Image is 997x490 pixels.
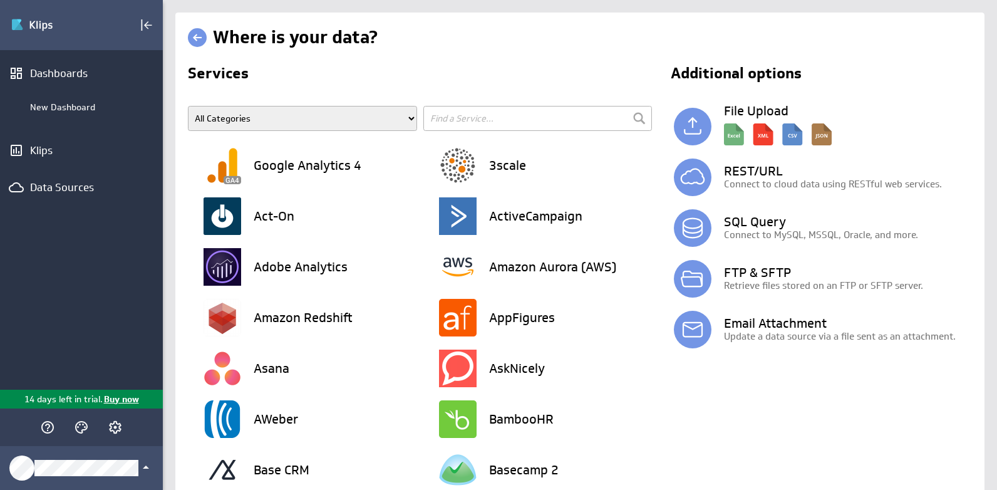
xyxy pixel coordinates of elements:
[724,330,972,343] p: Update a data source via a file sent as an attachment.
[724,216,972,228] h3: SQL Query
[439,350,477,387] img: image1361835612104150966.png
[254,261,348,273] h3: Adobe Analytics
[489,362,545,375] h3: AskNicely
[108,420,123,435] svg: Account and settings
[630,109,649,128] input: Submit
[204,350,241,387] img: image772416011628122514.png
[658,66,968,86] h2: Additional options
[674,108,711,145] img: local.svg
[105,417,126,438] div: Account and settings
[423,106,653,131] input: Find a Service...
[724,279,972,292] p: Retrieve files stored on an FTP or SFTP server.
[489,311,555,324] h3: AppFigures
[489,210,582,222] h3: ActiveCampaign
[439,451,477,489] img: image259683944446962572.png
[11,15,98,35] img: Klipfolio klips logo
[254,362,289,375] h3: Asana
[204,197,241,235] img: image4488369603297424195.png
[724,266,972,279] h3: FTP & SFTP
[204,299,241,336] img: image7632027720258204353.png
[74,420,89,435] svg: Themes
[204,248,241,286] img: image7123355047139026446.png
[204,400,241,438] img: image1137728285709518332.png
[30,102,157,113] div: New Dashboard
[254,464,309,476] h3: Base CRM
[674,311,711,348] img: email.svg
[213,26,378,49] h1: Where is your data?
[254,413,298,425] h3: AWeber
[724,105,972,117] h3: File Upload
[439,197,477,235] img: image9187947030682302895.png
[204,147,241,184] img: image6502031566950861830.png
[439,400,477,438] img: image4271532089018294151.png
[30,143,133,157] div: Klips
[188,66,654,86] h2: Services
[439,248,477,286] img: image6239696482622088708.png
[254,210,294,222] h3: Act-On
[489,464,559,476] h3: Basecamp 2
[724,177,972,190] p: Connect to cloud data using RESTful web services.
[439,147,477,184] img: image5212420104391205579.png
[724,317,972,330] h3: Email Attachment
[489,413,554,425] h3: BambooHR
[30,66,133,80] div: Dashboards
[674,209,711,247] img: database.svg
[674,260,711,298] img: ftp.svg
[489,261,616,273] h3: Amazon Aurora (AWS)
[11,15,98,35] div: Go to Dashboards
[103,393,139,406] p: Buy now
[136,14,157,36] div: Collapse
[724,117,832,145] img: local_description.svg
[204,451,241,489] img: image3093126248595685490.png
[37,417,58,438] div: Help
[254,159,361,172] h3: Google Analytics 4
[30,180,133,194] div: Data Sources
[439,299,477,336] img: image7083839964087255944.png
[724,228,972,241] p: Connect to MySQL, MSSQL, Oracle, and more.
[24,393,103,406] p: 14 days left in trial.
[71,417,92,438] div: Themes
[489,159,526,172] h3: 3scale
[724,165,972,177] h3: REST/URL
[254,311,353,324] h3: Amazon Redshift
[674,159,711,196] img: simple_rest.svg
